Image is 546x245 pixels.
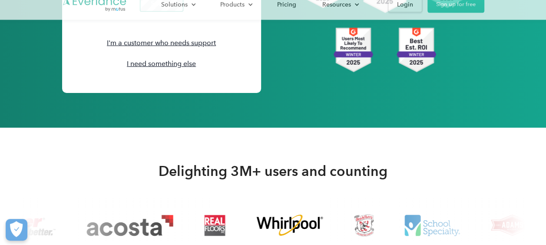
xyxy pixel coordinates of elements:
[107,39,216,47] a: I'm a customer who needs support
[159,162,387,180] h2: Delighting 3M+ users and counting
[6,219,27,241] button: Cookies Settings
[64,52,107,70] input: Submit
[127,60,196,68] a: I need something else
